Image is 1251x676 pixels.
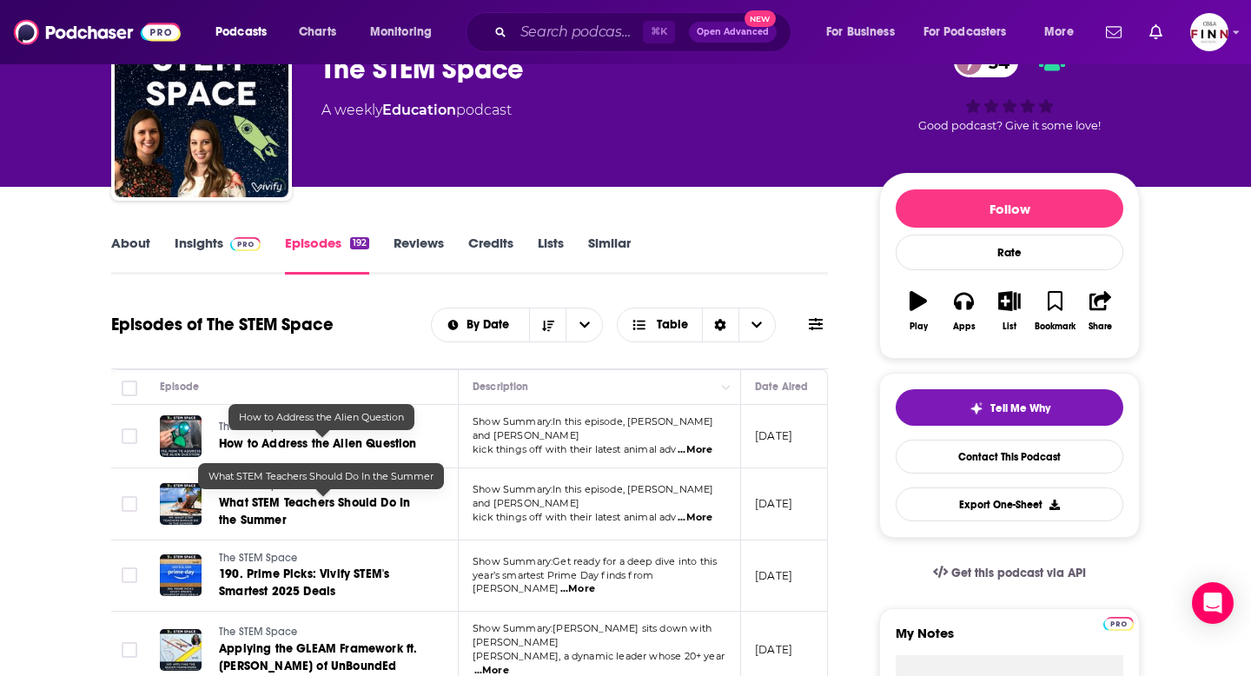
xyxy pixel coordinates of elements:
[896,235,1123,270] div: Rate
[219,625,427,640] a: The STEM Space
[473,555,717,567] span: Show Summary:Get ready for a deep dive into this
[910,321,928,332] div: Play
[122,428,137,444] span: Toggle select row
[814,18,917,46] button: open menu
[115,23,288,197] img: The STEM Space
[1103,614,1134,631] a: Pro website
[826,20,895,44] span: For Business
[896,625,1123,655] label: My Notes
[970,401,983,415] img: tell me why sparkle
[350,237,369,249] div: 192
[716,377,737,398] button: Column Actions
[560,582,595,596] span: ...More
[1190,13,1228,51] span: Logged in as FINNMadison
[689,22,777,43] button: Open AdvancedNew
[215,20,267,44] span: Podcasts
[755,568,792,583] p: [DATE]
[208,470,434,482] span: What STEM Teachers Should Do In the Summer
[473,443,677,455] span: kick things off with their latest animal adv
[513,18,643,46] input: Search podcasts, credits, & more...
[678,443,712,457] span: ...More
[896,280,941,342] button: Play
[160,376,199,397] div: Episode
[1003,321,1016,332] div: List
[394,235,444,275] a: Reviews
[755,428,792,443] p: [DATE]
[1192,582,1234,624] div: Open Intercom Messenger
[467,319,515,331] span: By Date
[697,28,769,36] span: Open Advanced
[122,567,137,583] span: Toggle select row
[657,319,688,331] span: Table
[1044,20,1074,44] span: More
[1190,13,1228,51] img: User Profile
[111,235,150,275] a: About
[111,314,334,335] h1: Episodes of The STEM Space
[299,20,336,44] span: Charts
[219,436,417,451] span: How to Address the Alien Question
[987,280,1032,342] button: List
[896,487,1123,521] button: Export One-Sheet
[230,237,261,251] img: Podchaser Pro
[219,480,297,492] span: The STEM Space
[1035,321,1076,332] div: Bookmark
[643,21,675,43] span: ⌘ K
[617,308,776,342] button: Choose View
[288,18,347,46] a: Charts
[941,280,986,342] button: Apps
[745,10,776,27] span: New
[473,511,677,523] span: kick things off with their latest animal adv
[1089,321,1112,332] div: Share
[468,235,513,275] a: Credits
[1142,17,1169,47] a: Show notifications dropdown
[219,566,427,600] a: 190. Prime Picks: Vivify STEM's Smartest 2025 Deals
[122,496,137,512] span: Toggle select row
[755,642,792,657] p: [DATE]
[321,100,512,121] div: A weekly podcast
[482,12,808,52] div: Search podcasts, credits, & more...
[879,36,1140,143] div: 34Good podcast? Give it some love!
[473,569,653,595] span: year’s smartest Prime Day finds from [PERSON_NAME]
[473,415,713,441] span: Show Summary:In this episode, [PERSON_NAME] and [PERSON_NAME]
[122,642,137,658] span: Toggle select row
[896,189,1123,228] button: Follow
[529,308,566,341] button: Sort Direction
[1099,17,1129,47] a: Show notifications dropdown
[219,552,297,564] span: The STEM Space
[358,18,454,46] button: open menu
[370,20,432,44] span: Monitoring
[239,411,404,423] span: How to Address the Alien Question
[382,102,456,118] a: Education
[203,18,289,46] button: open menu
[951,566,1086,580] span: Get this podcast via API
[918,119,1101,132] span: Good podcast? Give it some love!
[219,420,426,435] a: The STEM Space
[912,18,1032,46] button: open menu
[432,319,530,331] button: open menu
[588,235,631,275] a: Similar
[896,389,1123,426] button: tell me why sparkleTell Me Why
[473,622,712,648] span: Show Summary:[PERSON_NAME] sits down with [PERSON_NAME]
[566,308,602,341] button: open menu
[1103,617,1134,631] img: Podchaser Pro
[1078,280,1123,342] button: Share
[755,376,808,397] div: Date Aired
[896,440,1123,474] a: Contact This Podcast
[14,16,181,49] img: Podchaser - Follow, Share and Rate Podcasts
[1190,13,1228,51] button: Show profile menu
[755,496,792,511] p: [DATE]
[285,235,369,275] a: Episodes192
[538,235,564,275] a: Lists
[923,20,1007,44] span: For Podcasters
[175,235,261,275] a: InsightsPodchaser Pro
[219,640,427,675] a: Applying the GLEAM Framework ft. [PERSON_NAME] of UnBoundEd
[1032,18,1095,46] button: open menu
[1032,280,1077,342] button: Bookmark
[219,567,389,599] span: 190. Prime Picks: Vivify STEM's Smartest 2025 Deals
[473,483,713,509] span: Show Summary:In this episode, [PERSON_NAME] and [PERSON_NAME]
[431,308,604,342] h2: Choose List sort
[702,308,738,341] div: Sort Direction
